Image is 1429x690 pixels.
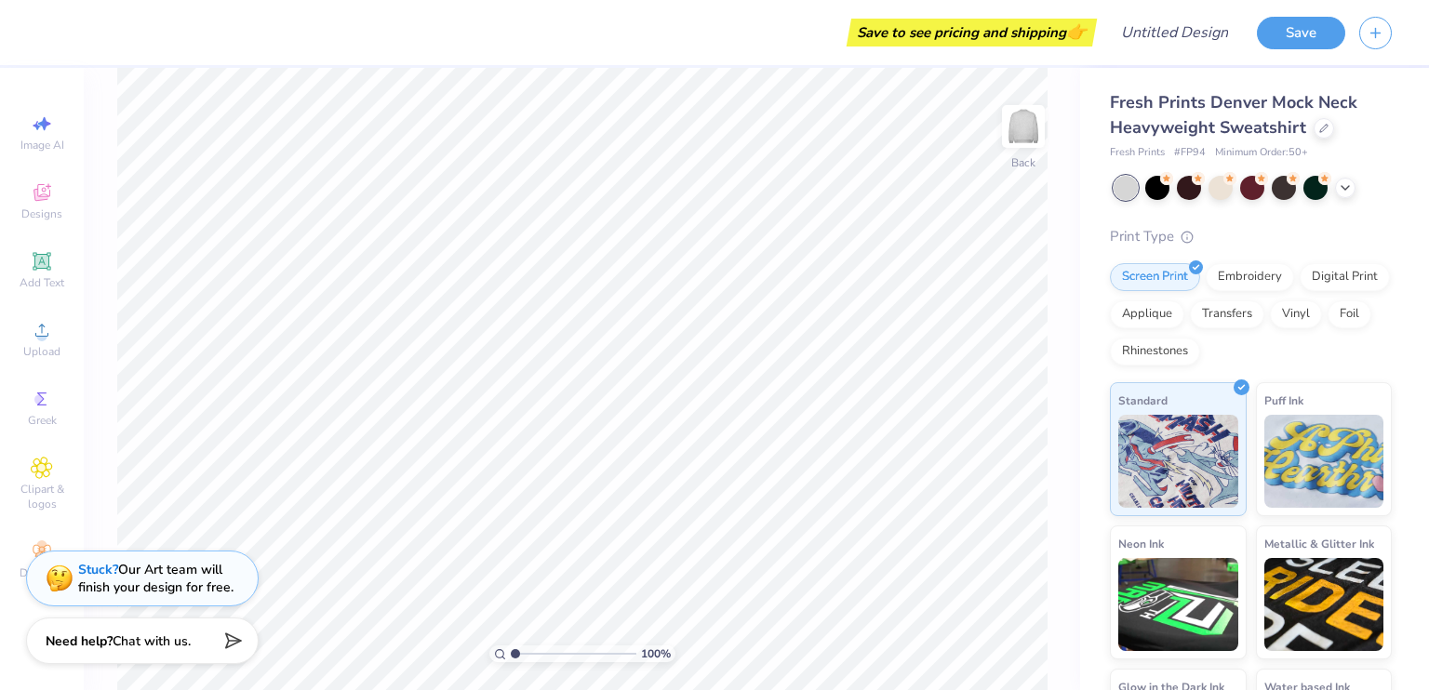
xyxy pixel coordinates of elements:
[28,413,57,428] span: Greek
[1110,91,1357,139] span: Fresh Prints Denver Mock Neck Heavyweight Sweatshirt
[1264,391,1303,410] span: Puff Ink
[1106,14,1243,51] input: Untitled Design
[1110,263,1200,291] div: Screen Print
[1005,108,1042,145] img: Back
[1118,391,1168,410] span: Standard
[23,344,60,359] span: Upload
[1264,415,1384,508] img: Puff Ink
[1110,338,1200,365] div: Rhinestones
[1264,558,1384,651] img: Metallic & Glitter Ink
[46,632,113,650] strong: Need help?
[1118,415,1238,508] img: Standard
[113,632,191,650] span: Chat with us.
[1264,534,1374,553] span: Metallic & Glitter Ink
[20,275,64,290] span: Add Text
[1328,300,1371,328] div: Foil
[1300,263,1390,291] div: Digital Print
[21,206,62,221] span: Designs
[1066,20,1087,43] span: 👉
[1118,558,1238,651] img: Neon Ink
[1190,300,1264,328] div: Transfers
[1110,300,1184,328] div: Applique
[1110,226,1392,247] div: Print Type
[20,565,64,580] span: Decorate
[78,561,234,596] div: Our Art team will finish your design for free.
[1174,145,1206,161] span: # FP94
[1257,17,1345,49] button: Save
[20,138,64,153] span: Image AI
[1110,145,1165,161] span: Fresh Prints
[641,645,671,662] span: 100 %
[9,482,74,511] span: Clipart & logos
[1270,300,1322,328] div: Vinyl
[1118,534,1164,553] span: Neon Ink
[1011,154,1035,171] div: Back
[1206,263,1294,291] div: Embroidery
[1215,145,1308,161] span: Minimum Order: 50 +
[851,19,1092,46] div: Save to see pricing and shipping
[78,561,118,578] strong: Stuck?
